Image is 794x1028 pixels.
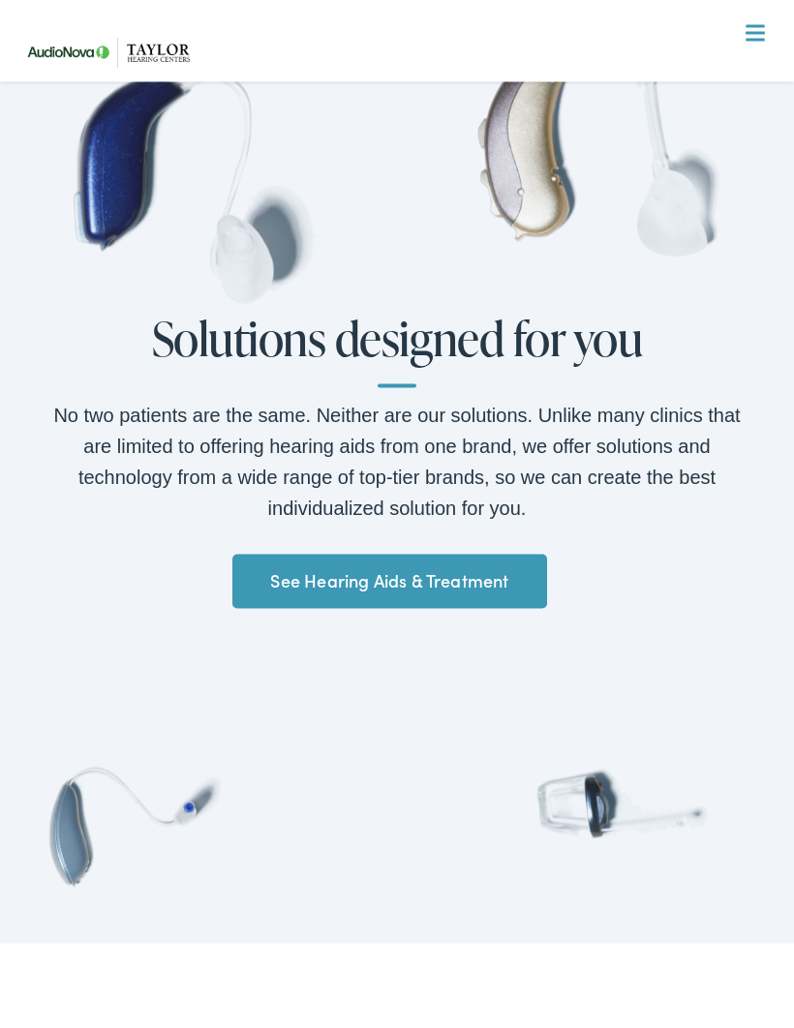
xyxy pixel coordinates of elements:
img: Modern digital hearing aid device showcasing sleek design, emphasizing advanced auditory technology. [536,769,711,840]
img: Hearing aid used by Next Level Hearing in North Carolina. [477,19,721,257]
h2: Solutions designed for you [48,313,746,388]
div: No two patients are the same. Neither are our solutions. Unlike many clinics that are limited to ... [48,400,746,524]
img: Hearing aid used by Next Level Hearing in Delaware. [48,767,223,888]
a: See Hearing Aids & Treatment [232,555,547,609]
img: Modern digital hearing aid device showcasing sleek design, emphasizing advanced auditory technology. [73,68,317,305]
a: What We Offer [30,77,778,137]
